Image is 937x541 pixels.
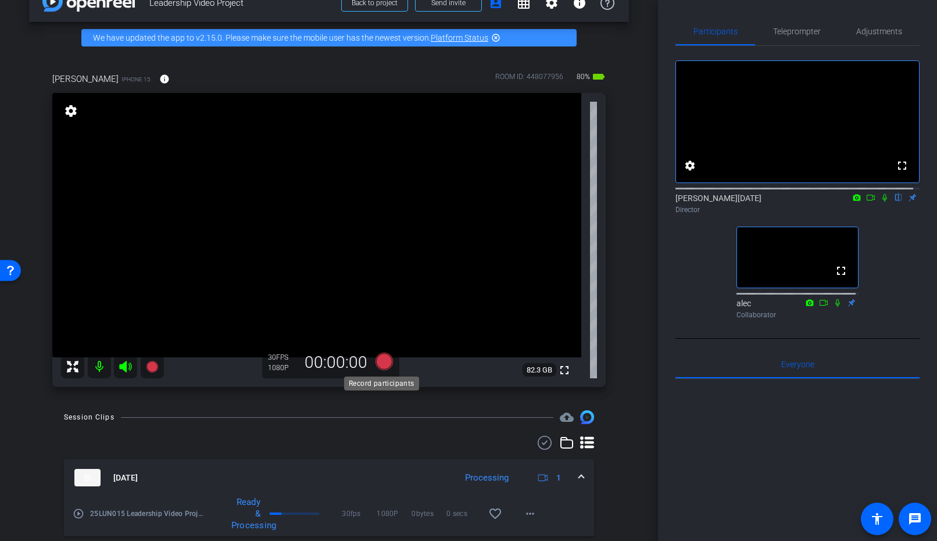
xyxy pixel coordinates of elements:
[556,472,561,484] span: 1
[781,360,814,368] span: Everyone
[268,363,297,372] div: 1080P
[121,75,151,84] span: iPhone 15
[895,159,909,173] mat-icon: fullscreen
[459,471,514,485] div: Processing
[64,411,115,423] div: Session Clips
[90,508,206,519] span: 25LUN015 Leadership Video Project-[PERSON_NAME]-2025-08-21-15-11-29-613-0
[268,353,297,362] div: 30
[575,67,592,86] span: 80%
[870,512,884,526] mat-icon: accessibility
[560,410,574,424] mat-icon: cloud_upload
[557,363,571,377] mat-icon: fullscreen
[64,496,594,536] div: thumb-nail[DATE]Processing1
[488,507,502,521] mat-icon: favorite_border
[297,353,375,372] div: 00:00:00
[226,496,266,531] div: Ready & Processing
[431,33,488,42] a: Platform Status
[560,410,574,424] span: Destinations for your clips
[675,192,920,215] div: [PERSON_NAME][DATE]
[495,71,563,88] div: ROOM ID: 448077956
[276,353,288,361] span: FPS
[892,192,906,202] mat-icon: flip
[159,74,170,84] mat-icon: info
[342,508,377,519] span: 30fps
[693,27,738,35] span: Participants
[344,377,419,390] div: Record participants
[491,33,500,42] mat-icon: highlight_off
[856,27,902,35] span: Adjustments
[736,298,859,320] div: alec
[64,459,594,496] mat-expansion-panel-header: thumb-nail[DATE]Processing1
[113,472,138,484] span: [DATE]
[52,73,119,85] span: [PERSON_NAME]
[773,27,821,35] span: Teleprompter
[834,264,848,278] mat-icon: fullscreen
[523,363,556,377] span: 82.3 GB
[74,469,101,486] img: thumb-nail
[377,508,412,519] span: 1080P
[736,310,859,320] div: Collaborator
[412,508,446,519] span: 0bytes
[81,29,577,46] div: We have updated the app to v2.15.0. Please make sure the mobile user has the newest version.
[675,205,920,215] div: Director
[592,70,606,84] mat-icon: battery_std
[73,508,84,519] mat-icon: play_circle_outline
[683,159,697,173] mat-icon: settings
[580,410,594,424] img: Session clips
[908,512,922,526] mat-icon: message
[446,508,481,519] span: 0 secs
[523,507,537,521] mat-icon: more_horiz
[63,104,79,118] mat-icon: settings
